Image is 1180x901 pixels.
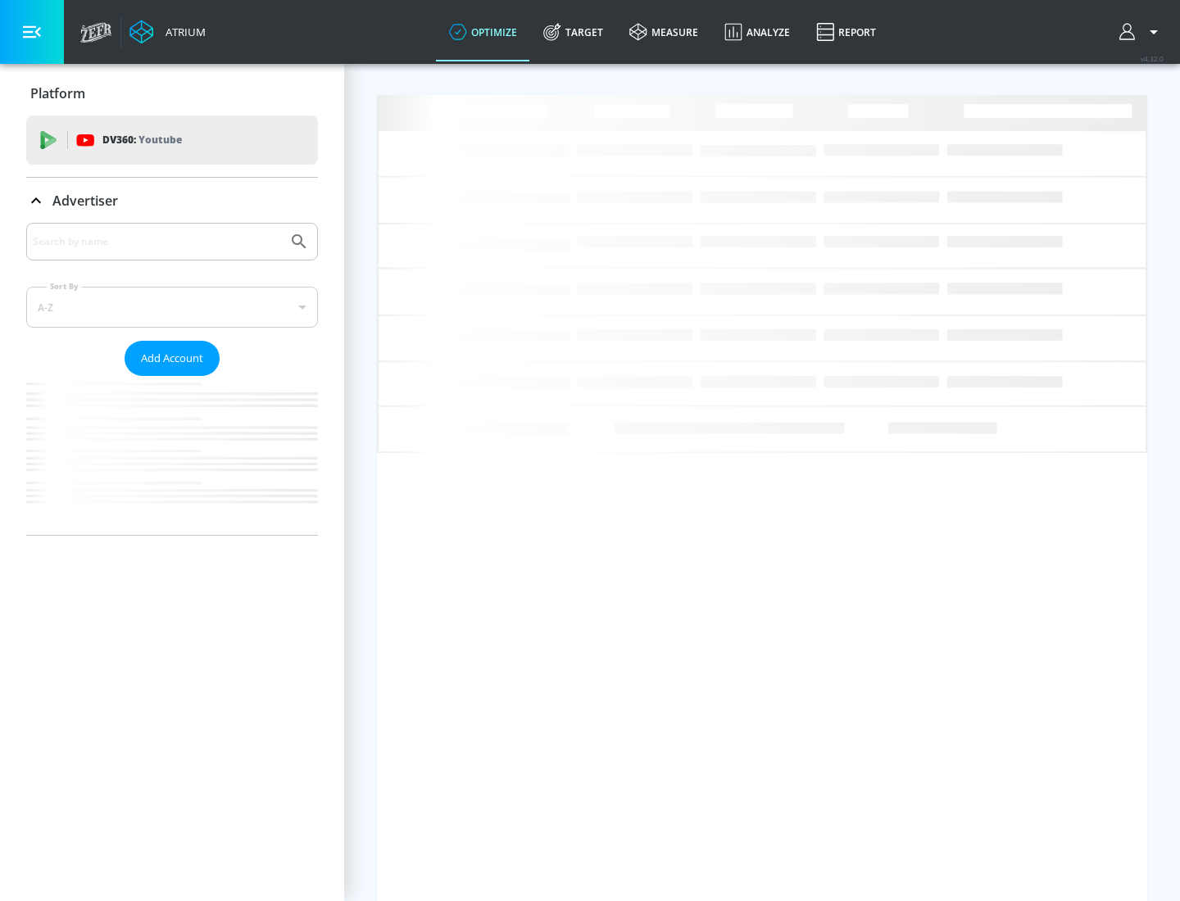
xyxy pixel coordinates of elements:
input: Search by name [33,231,281,252]
nav: list of Advertiser [26,376,318,535]
span: Add Account [141,349,203,368]
a: measure [616,2,711,61]
div: Platform [26,70,318,116]
a: Target [530,2,616,61]
button: Add Account [125,341,220,376]
p: DV360: [102,131,182,149]
div: DV360: Youtube [26,115,318,165]
label: Sort By [47,281,82,292]
div: A-Z [26,287,318,328]
div: Atrium [159,25,206,39]
a: optimize [436,2,530,61]
a: Atrium [129,20,206,44]
p: Youtube [138,131,182,148]
span: v 4.32.0 [1141,54,1164,63]
a: Analyze [711,2,803,61]
div: Advertiser [26,178,318,224]
a: Report [803,2,889,61]
p: Platform [30,84,85,102]
p: Advertiser [52,192,118,210]
div: Advertiser [26,223,318,535]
